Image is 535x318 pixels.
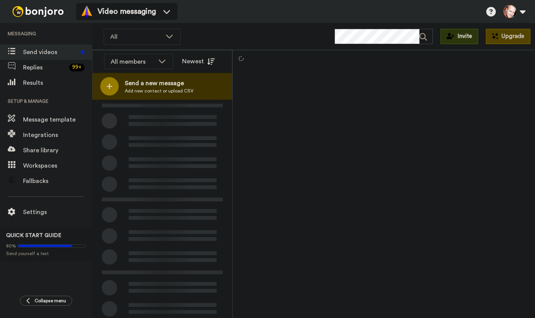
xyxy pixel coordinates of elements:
span: Replies [23,63,66,72]
span: All [110,32,162,41]
img: vm-color.svg [81,5,93,18]
span: 1st Aramark PROBL LAH KUIDAS KASU RISK [121,123,198,129]
span: QUICK START GUIDE [6,233,61,238]
span: [PERSON_NAME] [121,115,198,123]
div: [DATE] [92,100,232,107]
img: bj-logo-header-white.svg [9,6,67,17]
button: Newest [176,54,220,69]
span: Send a new message [125,79,194,88]
span: Integrations [23,130,92,140]
button: Invite [441,29,478,44]
span: Add new contact or upload CSV [125,88,194,94]
span: Collapse menu [35,298,66,304]
span: Workspaces [23,161,92,170]
span: Results [23,78,92,87]
div: 11 hr. ago [202,120,229,126]
div: 99 + [69,64,84,71]
img: ka.png [98,111,117,130]
span: Message template [23,115,92,124]
span: Video messaging [98,6,156,17]
span: Send videos [23,48,78,57]
span: Fallbacks [23,176,92,186]
span: Send yourself a test [6,250,86,257]
span: Settings [23,208,92,217]
button: Upgrade [486,29,530,44]
button: Collapse menu [20,296,72,306]
span: Share library [23,146,92,155]
span: 80% [6,243,16,249]
div: All members [111,57,154,66]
